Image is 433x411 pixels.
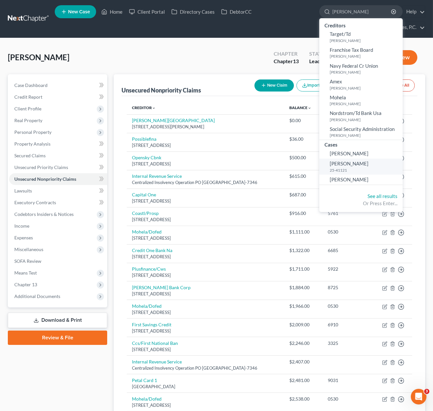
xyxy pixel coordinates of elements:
small: [PERSON_NAME] [330,101,401,106]
a: Help [403,6,425,18]
div: Centralized Insolvency Operation PO [GEOGRAPHIC_DATA]-7346 [132,365,279,371]
div: [STREET_ADDRESS][PERSON_NAME] [132,124,279,130]
div: 5922 [328,266,366,272]
div: [STREET_ADDRESS] [132,328,279,334]
span: 13 [293,58,299,64]
button: Import CSV [296,79,335,92]
span: Mohela [330,94,346,100]
div: [STREET_ADDRESS] [132,254,279,260]
a: Mohela/Dofed [132,396,162,402]
div: $36.00 [289,136,317,142]
a: Nordstrom/Td Bank Usa[PERSON_NAME] [319,108,403,124]
div: [STREET_ADDRESS] [132,198,279,204]
span: SOFA Review [14,258,41,264]
a: Client Portal [126,6,168,18]
span: Nordstrom/Td Bank Usa [330,110,382,116]
div: $687.00 [289,191,317,198]
div: Status [309,50,328,58]
button: New Claim [254,79,294,92]
small: [PERSON_NAME] [330,117,401,122]
a: Internal Revenue Service [132,173,182,179]
a: Mohela[PERSON_NAME] [319,92,403,108]
a: [PERSON_NAME] [319,175,403,185]
span: [PERSON_NAME] [330,161,368,166]
div: Centralized Insolvency Operation PO [GEOGRAPHIC_DATA]-7346 [132,179,279,186]
div: 0530 [328,396,366,402]
span: Target/Td [330,31,351,37]
iframe: Intercom live chat [411,389,426,404]
div: 6685 [328,247,366,254]
a: Property Analysis [9,138,107,150]
span: 3 [424,389,429,394]
i: expand_more [308,106,311,110]
a: Capital One [132,192,156,197]
small: [PERSON_NAME] [330,53,401,59]
div: $2,538.00 [289,396,317,402]
small: 25-41121 [330,167,401,173]
div: $1,711.00 [289,266,317,272]
div: $2,246.00 [289,340,317,347]
a: Mohela/Dofed [132,303,162,309]
a: Unsecured Nonpriority Claims [9,173,107,185]
span: Personal Property [14,129,51,135]
a: Plusfinance/Cws [132,266,166,272]
span: Client Profile [14,106,41,111]
div: Creditors [319,21,403,29]
a: Target/Td[PERSON_NAME] [319,29,403,45]
a: Opensky Cbnk [132,155,161,160]
a: Navy Federal Cr Union[PERSON_NAME] [319,61,403,77]
div: $500.00 [289,154,317,161]
small: [PERSON_NAME] [330,38,401,43]
div: [STREET_ADDRESS] [132,217,279,223]
a: Social Security Administration[PERSON_NAME] [319,124,403,140]
span: Lawsuits [14,188,32,193]
div: [STREET_ADDRESS] [132,291,279,297]
a: First Savings Credit [132,322,171,327]
a: SOFA Review [9,255,107,267]
span: Real Property [14,118,42,123]
div: 8725 [328,284,366,291]
div: [STREET_ADDRESS] [132,272,279,278]
span: Income [14,223,29,229]
div: Cases [319,140,403,148]
span: Credit Report [14,94,42,100]
div: 6910 [328,321,366,328]
span: New Case [68,9,90,14]
span: Chapter 13 [14,282,37,287]
a: Home [98,6,126,18]
div: $916.00 [289,210,317,217]
div: Or Press Enter... [325,200,397,207]
span: Additional Documents [14,293,60,299]
div: $2,407.00 [289,359,317,365]
span: [PERSON_NAME] [330,150,368,156]
a: See all results [368,193,397,199]
div: [STREET_ADDRESS] [132,309,279,316]
span: [PERSON_NAME] [330,177,368,182]
div: 5761 [328,210,366,217]
small: [PERSON_NAME] [330,85,401,91]
span: Property Analysis [14,141,51,147]
a: DebtorCC [218,6,255,18]
a: Download & Print [8,313,107,328]
div: 0530 [328,303,366,309]
div: $1,322.00 [289,247,317,254]
div: $615.00 [289,173,317,179]
span: Codebtors Insiders & Notices [14,211,74,217]
a: [PERSON_NAME] [319,149,403,159]
a: Executory Contracts [9,197,107,208]
a: [PERSON_NAME]25-41121 [319,159,403,175]
small: [PERSON_NAME] [330,69,401,75]
div: $1,884.00 [289,284,317,291]
a: Lawsuits [9,185,107,197]
a: Directory Cases [168,6,218,18]
div: 9031 [328,377,366,384]
a: [PERSON_NAME] Bank Corp [132,285,191,290]
a: Balanceexpand_more [289,105,311,110]
div: [GEOGRAPHIC_DATA] [132,384,279,390]
a: Mohela/Dofed [132,229,162,234]
div: Chapter [274,58,299,65]
span: Unsecured Priority Claims [14,164,68,170]
span: Miscellaneous [14,247,43,252]
div: Unsecured Nonpriority Claims [122,86,201,94]
a: Secured Claims [9,150,107,162]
